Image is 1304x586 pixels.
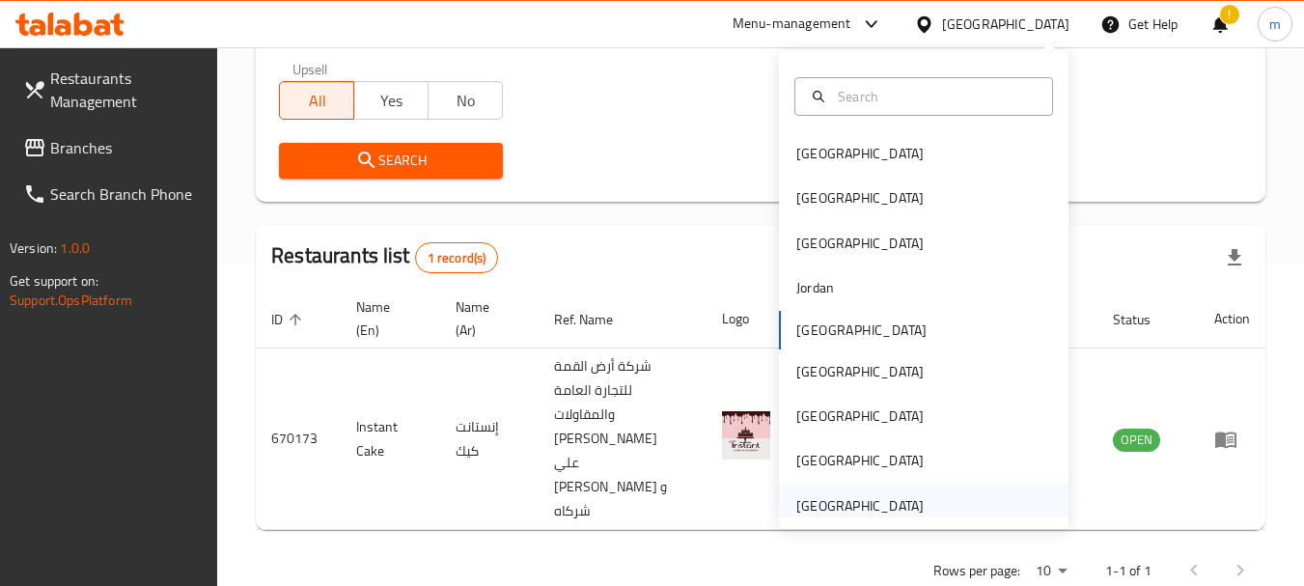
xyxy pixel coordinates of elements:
td: 670173 [256,349,341,530]
span: m [1269,14,1281,35]
div: [GEOGRAPHIC_DATA] [796,405,924,427]
span: OPEN [1113,429,1160,451]
div: [GEOGRAPHIC_DATA] [796,361,924,382]
span: Ref. Name [554,308,638,331]
label: Upsell [292,62,328,75]
div: [GEOGRAPHIC_DATA] [796,450,924,471]
td: شركة أرض القمة للتجارة العامة والمقاولات [PERSON_NAME] علي [PERSON_NAME] و شركاه [539,349,707,530]
button: Yes [353,81,429,120]
span: Get support on: [10,268,98,293]
a: Restaurants Management [8,55,218,125]
div: [GEOGRAPHIC_DATA] [942,14,1069,35]
div: [GEOGRAPHIC_DATA] [796,143,924,164]
span: 1 record(s) [416,249,498,267]
div: Jordan [796,277,834,298]
h2: Restaurants list [271,241,498,273]
button: Search [279,143,502,179]
span: Name (Ar) [456,295,515,342]
a: Branches [8,125,218,171]
th: Action [1199,290,1265,349]
div: Export file [1211,235,1258,281]
span: Yes [362,87,421,115]
div: [GEOGRAPHIC_DATA] [796,233,924,254]
span: Name (En) [356,295,417,342]
span: Branches [50,136,203,159]
span: Search Branch Phone [50,182,203,206]
div: Menu-management [733,13,851,36]
input: Search [830,86,1040,107]
span: 1.0.0 [60,236,90,261]
span: Version: [10,236,57,261]
div: Menu [1214,428,1250,451]
td: Instant Cake [341,349,440,530]
div: OPEN [1113,429,1160,452]
span: No [436,87,495,115]
table: enhanced table [256,290,1265,530]
a: Support.OpsPlatform [10,288,132,313]
div: [GEOGRAPHIC_DATA] [796,187,924,209]
p: 1-1 of 1 [1105,559,1151,583]
td: إنستانت كيك [440,349,539,530]
span: Search [294,149,486,173]
th: Logo [707,290,793,349]
div: [GEOGRAPHIC_DATA] [796,495,924,516]
span: All [288,87,347,115]
span: Status [1113,308,1176,331]
span: Restaurants Management [50,67,203,113]
a: Search Branch Phone [8,171,218,217]
div: Rows per page: [1028,557,1074,586]
span: ID [271,308,308,331]
p: Rows per page: [933,559,1020,583]
button: All [279,81,354,120]
button: No [428,81,503,120]
img: Instant Cake [722,411,770,460]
